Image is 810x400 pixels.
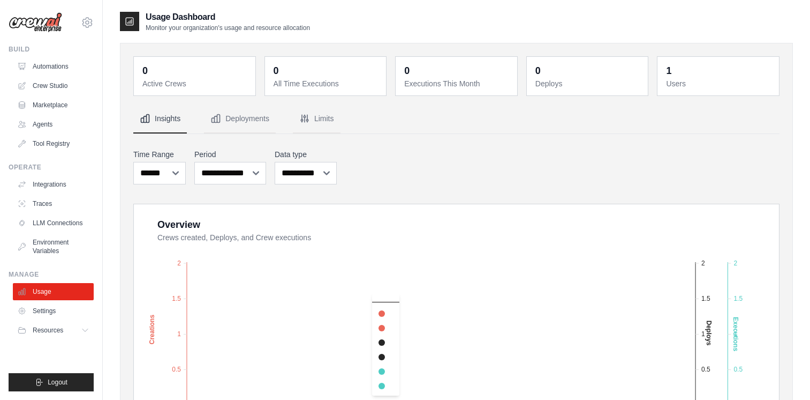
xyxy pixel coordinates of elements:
p: Monitor your organization's usage and resource allocation [146,24,310,32]
a: Agents [13,116,94,133]
a: LLM Connections [13,214,94,232]
div: 0 [274,63,279,78]
tspan: 0.5 [701,366,710,373]
div: Overview [157,217,200,232]
tspan: 0.5 [733,366,743,373]
dt: All Time Executions [274,78,380,89]
button: Resources [13,322,94,339]
a: Environment Variables [13,234,94,260]
h2: Usage Dashboard [146,11,310,24]
img: Logo [9,12,62,33]
text: Executions [731,317,739,351]
tspan: 1.5 [733,295,743,302]
tspan: 1 [177,330,181,338]
a: Automations [13,58,94,75]
tspan: 1.5 [172,295,181,302]
text: Creations [148,315,156,345]
a: Settings [13,302,94,320]
dt: Users [666,78,773,89]
label: Data type [275,149,337,160]
tspan: 2 [701,260,705,267]
tspan: 2 [733,260,737,267]
a: Tool Registry [13,135,94,152]
dt: Crews created, Deploys, and Crew executions [157,232,766,243]
div: Build [9,45,94,54]
dt: Active Crews [142,78,249,89]
tspan: 0.5 [172,366,181,373]
div: Manage [9,270,94,279]
a: Integrations [13,176,94,193]
dt: Deploys [535,78,642,89]
a: Traces [13,195,94,212]
div: 0 [404,63,410,78]
a: Crew Studio [13,77,94,94]
button: Limits [293,105,340,134]
a: Usage [13,283,94,300]
button: Deployments [204,105,276,134]
span: Resources [33,326,63,335]
div: 1 [666,63,671,78]
tspan: 1.5 [701,295,710,302]
label: Time Range [133,149,186,160]
button: Insights [133,105,187,134]
div: 0 [142,63,148,78]
div: 0 [535,63,541,78]
span: Logout [48,378,67,387]
label: Period [194,149,266,160]
button: Logout [9,373,94,391]
tspan: 2 [177,260,181,267]
text: Deploys [705,321,713,346]
a: Marketplace [13,97,94,114]
dt: Executions This Month [404,78,511,89]
nav: Tabs [133,105,779,134]
div: Operate [9,163,94,172]
tspan: 1 [701,330,705,338]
